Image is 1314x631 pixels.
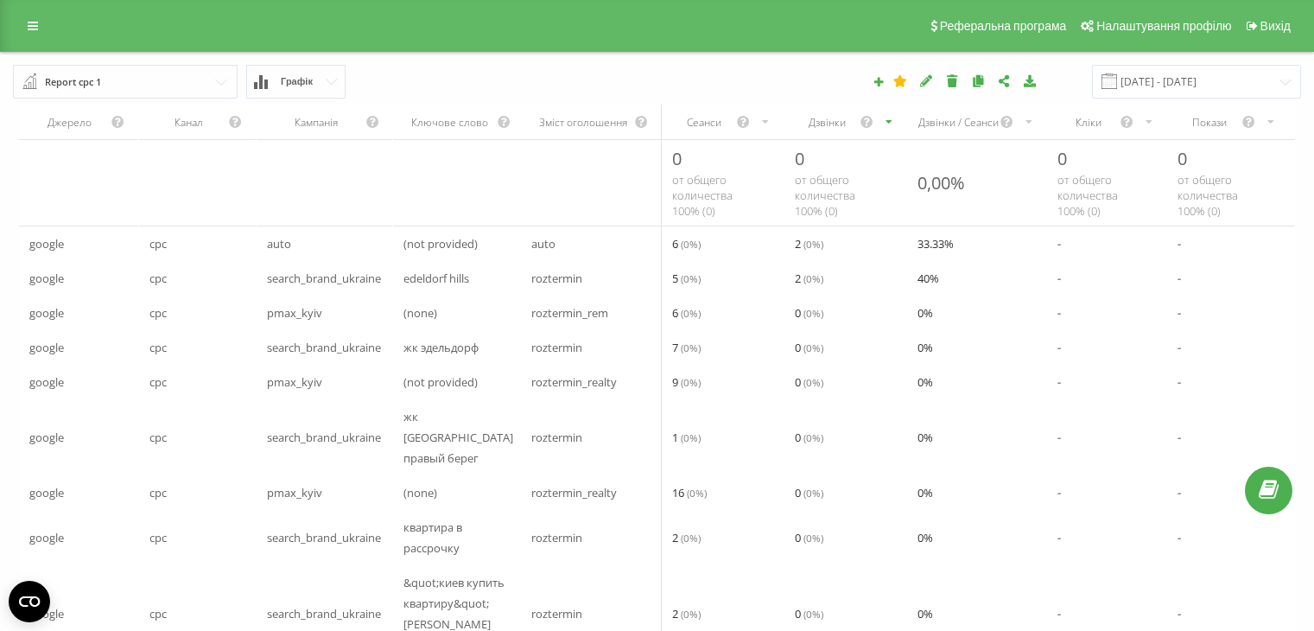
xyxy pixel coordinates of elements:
i: Створити звіт [873,76,885,86]
span: 16 [672,482,707,503]
button: Графік [246,65,346,99]
span: cpc [149,303,167,323]
span: roztermin_realty [531,372,617,392]
span: ( 0 %) [681,430,701,444]
span: 2 [672,527,701,548]
span: 2 [795,268,823,289]
span: auto [267,233,291,254]
span: Налаштування профілю [1096,19,1231,33]
span: 0 [1057,147,1067,170]
span: Реферальна програма [940,19,1067,33]
span: search_brand_ukraine [267,427,381,448]
iframe: Intercom live chat [1255,533,1297,575]
span: edeldorf hills [403,268,469,289]
span: google [29,527,64,548]
span: ( 0 %) [803,271,823,285]
div: Кліки [1057,115,1119,130]
span: roztermin_realty [531,482,617,503]
span: pmax_kyiv [267,303,322,323]
span: жк [GEOGRAPHIC_DATA] правый берег [403,406,513,468]
span: квартира в рассрочку [403,517,513,558]
div: Канал [149,115,228,130]
span: roztermin [531,603,582,624]
span: от общего количества 100% ( 0 ) [1057,172,1118,219]
span: ( 0 %) [803,341,823,354]
span: cpc [149,268,167,289]
span: google [29,482,64,503]
span: ( 0 %) [803,486,823,500]
span: - [1178,268,1181,289]
span: ( 0 %) [803,531,823,545]
span: roztermin [531,527,582,548]
div: Покази [1178,115,1241,130]
span: - [1057,482,1061,503]
span: 0 [795,427,823,448]
i: Редагувати звіт [919,74,934,86]
span: 0 % [917,337,933,358]
span: 5 [672,268,701,289]
span: pmax_kyiv [267,482,322,503]
span: от общего количества 100% ( 0 ) [795,172,855,219]
span: 0 [795,372,823,392]
span: cpc [149,427,167,448]
span: cpc [149,603,167,624]
span: search_brand_ukraine [267,268,381,289]
span: 9 [672,372,701,392]
span: 0 [795,527,823,548]
span: roztermin_rem [531,303,608,323]
span: 0 [795,603,823,624]
span: - [1178,372,1181,392]
span: - [1178,427,1181,448]
span: ( 0 %) [681,341,701,354]
span: 0 [795,482,823,503]
span: google [29,303,64,323]
span: - [1178,337,1181,358]
span: ( 0 %) [681,607,701,621]
span: roztermin [531,337,582,358]
span: - [1057,603,1061,624]
i: Видалити звіт [945,74,960,86]
span: 0 % [917,527,933,548]
span: 0 % [917,427,933,448]
span: 0 % [917,303,933,323]
span: google [29,372,64,392]
button: Open CMP widget [9,581,50,622]
span: roztermin [531,427,582,448]
span: 40 % [917,268,939,289]
span: ( 0 %) [681,375,701,389]
span: cpc [149,233,167,254]
span: 0 % [917,603,933,624]
span: 1 [672,427,701,448]
i: Цей звіт буде завантажено першим при відкритті Аналітики. Ви можете призначити будь-який інший ва... [893,74,908,86]
span: 0 [795,337,823,358]
span: ( 0 %) [803,607,823,621]
span: - [1057,337,1061,358]
span: - [1178,603,1181,624]
span: roztermin [531,268,582,289]
span: (not provided) [403,372,478,392]
div: Джерело [29,115,111,130]
span: 0 [795,303,823,323]
span: 33.33 % [917,233,954,254]
span: ( 0 %) [803,306,823,320]
span: Графік [281,76,313,87]
span: ( 0 %) [681,306,701,320]
span: - [1178,233,1181,254]
span: ( 0 %) [803,430,823,444]
span: 2 [672,603,701,624]
span: ( 0 %) [687,486,707,500]
span: ( 0 %) [803,237,823,251]
div: Кампанія [267,115,365,130]
span: search_brand_ukraine [267,337,381,358]
i: Копіювати звіт [971,74,986,86]
span: - [1057,233,1061,254]
div: Дзвінки [795,115,859,130]
div: Дзвінки / Сеанси [917,115,999,130]
div: Ключове слово [403,115,496,130]
span: google [29,233,64,254]
span: 6 [672,303,701,323]
span: google [29,427,64,448]
span: 0 [1178,147,1187,170]
span: от общего количества 100% ( 0 ) [1178,172,1238,219]
span: ( 0 %) [681,531,701,545]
